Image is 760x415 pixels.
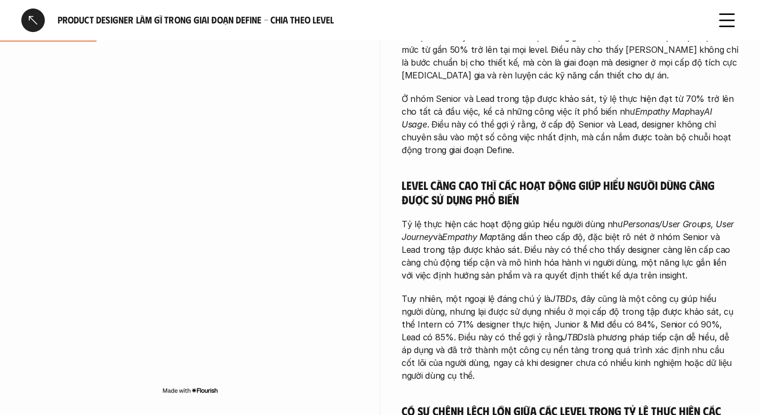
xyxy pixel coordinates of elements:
em: AI Usage [402,106,715,130]
p: Tỷ lệ thực hiện các hoạt động giúp hiểu người dùng như và tăng dần theo cấp độ, đặc biệt rõ nét ở... [402,218,739,282]
p: Dữ liệu cho thấy tất cả các đầu việc trong giai đoạn Define đều được thực hiện ở mức từ gần 50% t... [402,30,739,82]
em: Empathy Map [442,232,497,242]
em: JTBDs [550,293,576,304]
img: Made with Flourish [162,386,218,395]
h5: Level càng cao thì các hoạt động giúp hiểu người dùng càng được sử dụng phổ biến [402,178,739,207]
em: Empathy Map [635,106,690,117]
iframe: Interactive or visual content [21,64,358,384]
h6: Product Designer làm gì trong giai đoạn Define - Chia theo Level [58,14,702,26]
p: Ở nhóm Senior và Lead trong tập được khảo sát, tỷ lệ thực hiện đạt từ 70% trở lên cho tất cả đầu ... [402,92,739,156]
em: Personas/User Groups, User Journey [402,219,737,242]
p: Tuy nhiên, một ngoại lệ đáng chú ý là , đây cũng là một công cụ giúp hiểu người dùng, nhưng lại đ... [402,292,739,382]
em: JTBDs [562,332,588,342]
